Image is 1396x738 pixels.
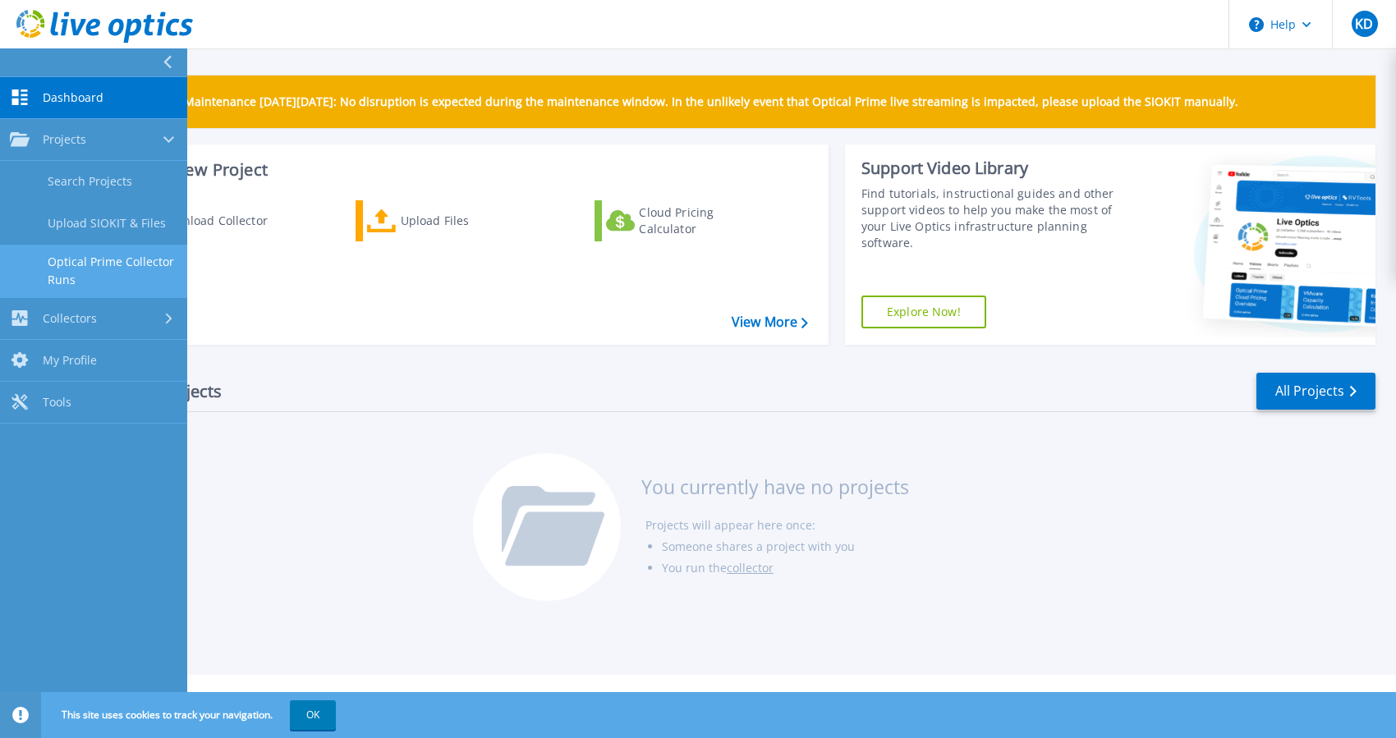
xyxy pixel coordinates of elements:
[45,700,336,730] span: This site uses cookies to track your navigation.
[861,296,986,328] a: Explore Now!
[356,200,539,241] a: Upload Files
[158,204,290,237] div: Download Collector
[639,204,770,237] div: Cloud Pricing Calculator
[861,158,1130,179] div: Support Video Library
[641,478,909,496] h3: You currently have no projects
[43,353,97,368] span: My Profile
[732,314,808,330] a: View More
[401,204,532,237] div: Upload Files
[645,515,909,536] li: Projects will appear here once:
[861,186,1130,251] div: Find tutorials, instructional guides and other support videos to help you make the most of your L...
[43,395,71,410] span: Tools
[290,700,336,730] button: OK
[662,536,909,557] li: Someone shares a project with you
[727,560,774,575] a: collector
[1355,17,1373,30] span: KD
[122,95,1238,108] p: Scheduled Maintenance [DATE][DATE]: No disruption is expected during the maintenance window. In t...
[1256,373,1375,410] a: All Projects
[117,161,807,179] h3: Start a New Project
[43,90,103,105] span: Dashboard
[117,200,300,241] a: Download Collector
[662,557,909,579] li: You run the
[43,311,97,326] span: Collectors
[595,200,778,241] a: Cloud Pricing Calculator
[43,132,86,147] span: Projects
